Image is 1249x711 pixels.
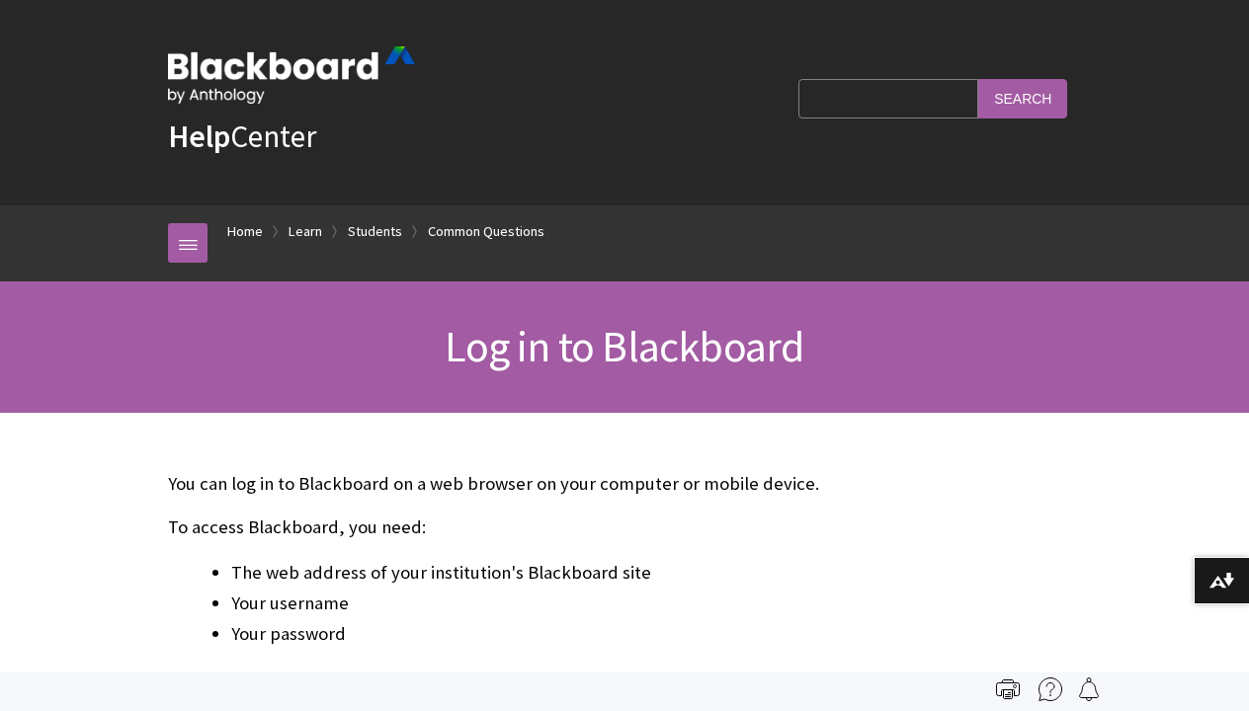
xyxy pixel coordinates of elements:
[231,620,1081,648] li: Your password
[227,219,263,244] a: Home
[168,117,316,156] a: HelpCenter
[168,514,1081,540] p: To access Blackboard, you need:
[231,559,1081,587] li: The web address of your institution's Blackboard site
[1039,677,1062,701] img: More help
[978,79,1067,118] input: Search
[996,677,1020,701] img: Print
[231,590,1081,617] li: Your username
[1077,677,1101,701] img: Follow this page
[348,219,402,244] a: Students
[445,319,803,373] span: Log in to Blackboard
[168,471,1081,497] p: You can log in to Blackboard on a web browser on your computer or mobile device.
[168,117,230,156] strong: Help
[428,219,544,244] a: Common Questions
[289,219,322,244] a: Learn
[168,46,415,104] img: Blackboard by Anthology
